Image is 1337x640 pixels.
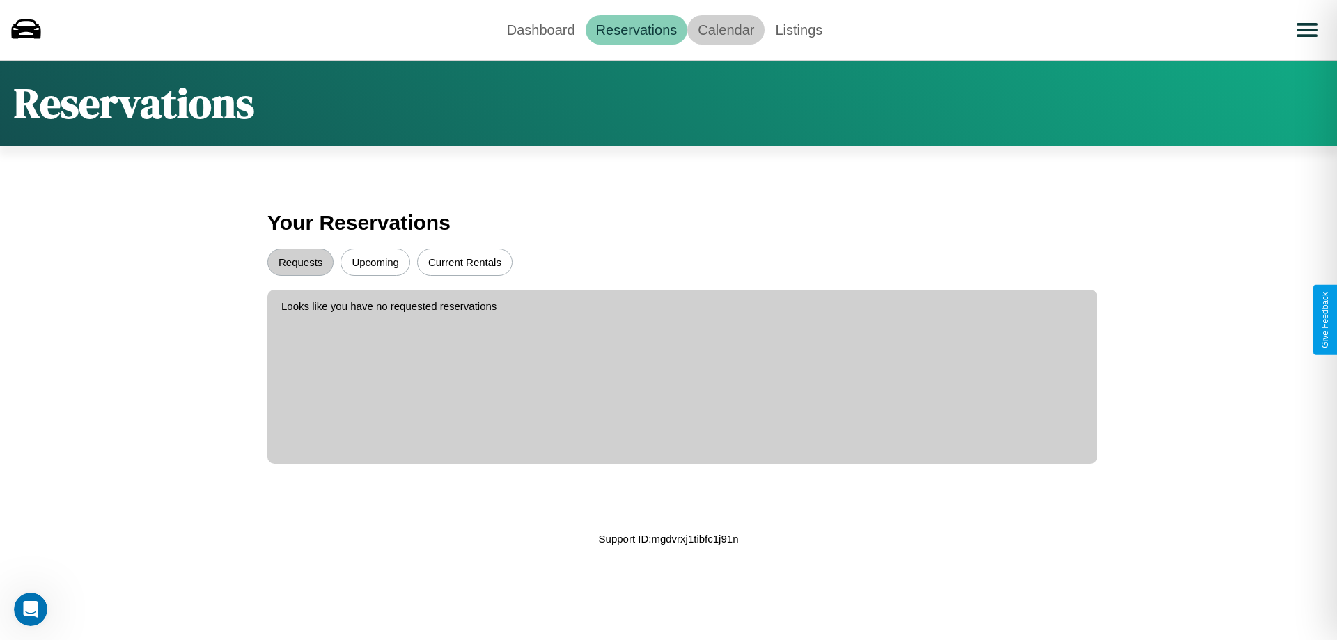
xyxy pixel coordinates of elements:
[281,297,1084,315] p: Looks like you have no requested reservations
[687,15,765,45] a: Calendar
[14,75,254,132] h1: Reservations
[267,204,1070,242] h3: Your Reservations
[497,15,586,45] a: Dashboard
[341,249,410,276] button: Upcoming
[586,15,688,45] a: Reservations
[599,529,739,548] p: Support ID: mgdvrxj1tibfc1j91n
[765,15,833,45] a: Listings
[1320,292,1330,348] div: Give Feedback
[267,249,334,276] button: Requests
[14,593,47,626] iframe: Intercom live chat
[1288,10,1327,49] button: Open menu
[417,249,513,276] button: Current Rentals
